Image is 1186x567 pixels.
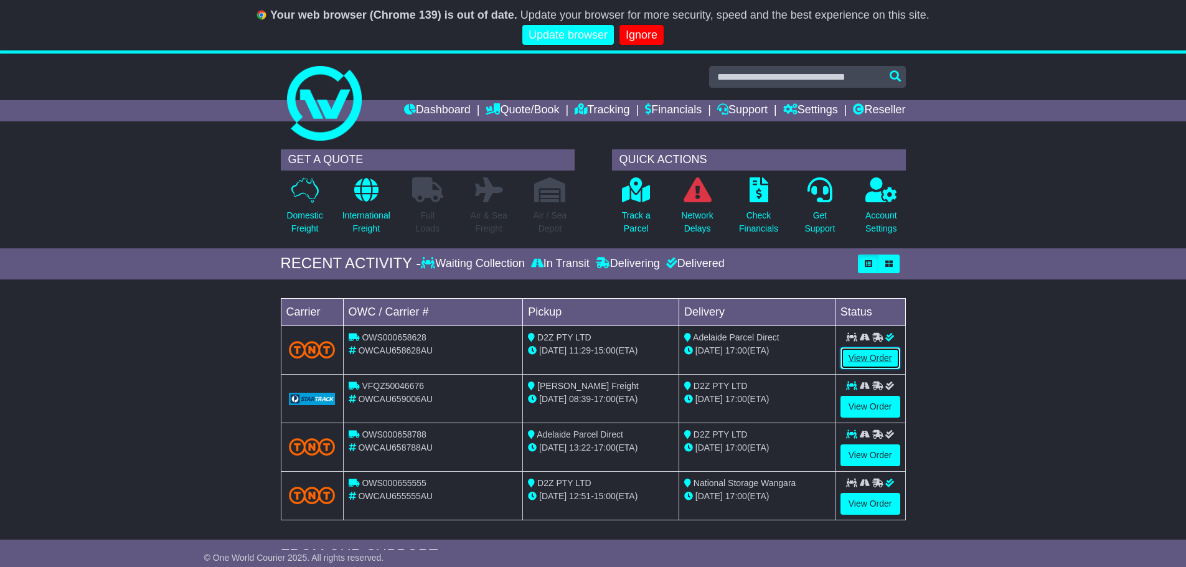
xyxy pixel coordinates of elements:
[520,9,930,21] span: Update your browser for more security, speed and the best experience on this site.
[569,491,591,501] span: 12:51
[358,443,433,452] span: OWCAU658788AU
[362,429,426,439] span: OWS000658788
[486,100,559,121] a: Quote/Book
[684,490,830,503] div: (ETA)
[853,100,905,121] a: Reseller
[421,257,527,271] div: Waiting Collection
[537,429,623,439] span: Adelaide Parcel Direct
[522,25,614,45] a: Update browser
[865,177,898,242] a: AccountSettings
[289,438,336,455] img: TNT_Domestic.png
[865,209,897,235] p: Account Settings
[783,100,838,121] a: Settings
[684,393,830,406] div: (ETA)
[534,209,567,235] p: Air / Sea Depot
[835,298,905,326] td: Status
[528,441,674,454] div: - (ETA)
[281,255,421,273] div: RECENT ACTIVITY -
[471,209,507,235] p: Air & Sea Freight
[593,257,663,271] div: Delivering
[528,344,674,357] div: - (ETA)
[725,443,747,452] span: 17:00
[840,347,900,369] a: View Order
[358,491,433,501] span: OWCAU655555AU
[679,298,835,326] td: Delivery
[725,345,747,355] span: 17:00
[270,9,517,21] b: Your web browser (Chrome 139) is out of date.
[663,257,725,271] div: Delivered
[342,177,391,242] a: InternationalFreight
[594,443,616,452] span: 17:00
[204,553,384,563] span: © One World Courier 2025. All rights reserved.
[621,177,651,242] a: Track aParcel
[412,209,443,235] p: Full Loads
[680,177,713,242] a: NetworkDelays
[358,345,433,355] span: OWCAU658628AU
[539,345,567,355] span: [DATE]
[289,393,336,405] img: GetCarrierServiceLogo
[537,478,591,488] span: D2Z PTY LTD
[725,394,747,404] span: 17:00
[693,332,779,342] span: Adelaide Parcel Direct
[725,491,747,501] span: 17:00
[717,100,768,121] a: Support
[695,394,723,404] span: [DATE]
[289,487,336,504] img: TNT_Domestic.png
[539,491,567,501] span: [DATE]
[539,443,567,452] span: [DATE]
[695,345,723,355] span: [DATE]
[738,177,779,242] a: CheckFinancials
[575,100,629,121] a: Tracking
[358,394,433,404] span: OWCAU659006AU
[695,491,723,501] span: [DATE]
[289,341,336,358] img: TNT_Domestic.png
[528,393,674,406] div: - (ETA)
[569,345,591,355] span: 11:29
[694,478,796,488] span: National Storage Wangara
[684,441,830,454] div: (ETA)
[281,546,906,564] div: FROM OUR SUPPORT
[362,381,424,391] span: VFQZ50046676
[362,332,426,342] span: OWS000658628
[594,394,616,404] span: 17:00
[286,209,322,235] p: Domestic Freight
[681,209,713,235] p: Network Delays
[695,443,723,452] span: [DATE]
[622,209,651,235] p: Track a Parcel
[404,100,471,121] a: Dashboard
[694,381,748,391] span: D2Z PTY LTD
[739,209,778,235] p: Check Financials
[569,443,591,452] span: 13:22
[539,394,567,404] span: [DATE]
[281,298,343,326] td: Carrier
[645,100,702,121] a: Financials
[343,298,523,326] td: OWC / Carrier #
[537,381,639,391] span: [PERSON_NAME] Freight
[612,149,906,171] div: QUICK ACTIONS
[537,332,591,342] span: D2Z PTY LTD
[528,257,593,271] div: In Transit
[523,298,679,326] td: Pickup
[528,490,674,503] div: - (ETA)
[362,478,426,488] span: OWS000655555
[619,25,664,45] a: Ignore
[840,493,900,515] a: View Order
[342,209,390,235] p: International Freight
[286,177,323,242] a: DomesticFreight
[569,394,591,404] span: 08:39
[840,444,900,466] a: View Order
[594,345,616,355] span: 15:00
[281,149,575,171] div: GET A QUOTE
[804,177,835,242] a: GetSupport
[840,396,900,418] a: View Order
[684,344,830,357] div: (ETA)
[594,491,616,501] span: 15:00
[804,209,835,235] p: Get Support
[694,429,748,439] span: D2Z PTY LTD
